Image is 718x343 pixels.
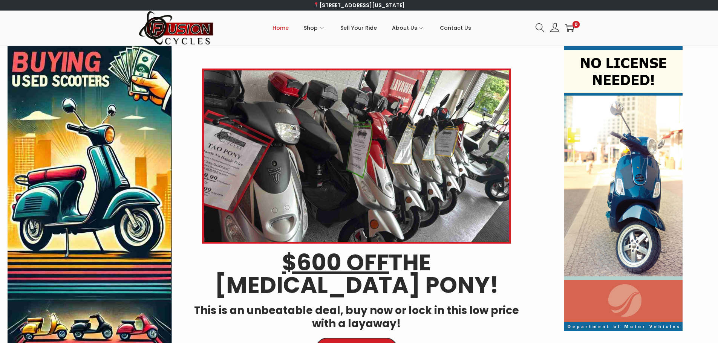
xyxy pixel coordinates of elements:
[282,247,389,278] u: $600 OFF
[273,18,289,37] span: Home
[340,18,377,37] span: Sell Your Ride
[392,18,417,37] span: About Us
[392,11,425,45] a: About Us
[273,11,289,45] a: Home
[304,11,325,45] a: Shop
[314,2,319,8] img: 📍
[304,18,318,37] span: Shop
[183,304,530,330] h4: This is an unbeatable deal, buy now or lock in this low price with a layaway!
[440,18,471,37] span: Contact Us
[139,11,214,46] img: Woostify retina logo
[340,11,377,45] a: Sell Your Ride
[183,251,530,296] h2: THE [MEDICAL_DATA] PONY!
[565,23,574,32] a: 0
[313,2,405,9] a: [STREET_ADDRESS][US_STATE]
[440,11,471,45] a: Contact Us
[214,11,530,45] nav: Primary navigation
